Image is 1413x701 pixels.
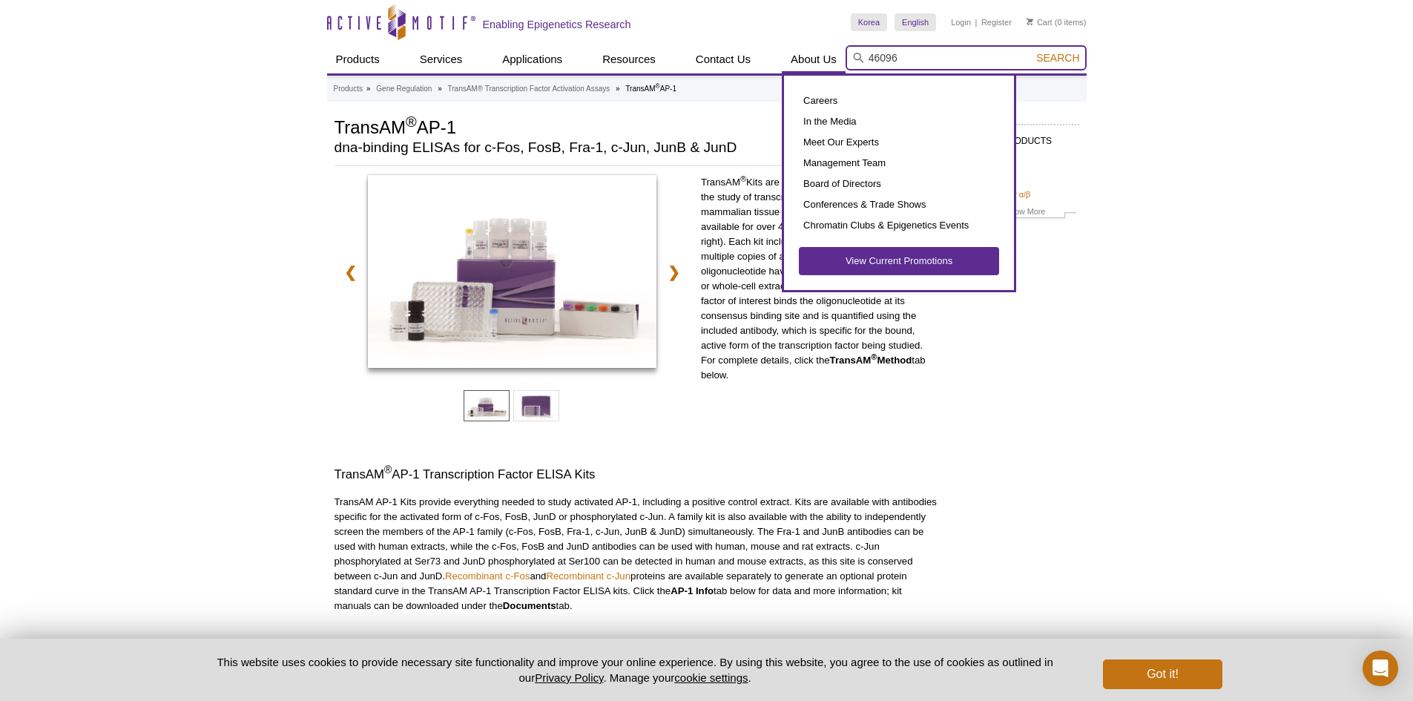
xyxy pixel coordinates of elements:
a: Recombinant c-Fos [445,570,530,582]
a: Privacy Policy [535,671,603,684]
li: (0 items) [1027,13,1087,31]
div: Open Intercom Messenger [1363,651,1398,686]
h3: TransAM AP-1 Transcription Factor ELISA Kits [335,466,938,484]
a: Management Team [799,153,999,174]
button: Search [1032,51,1084,65]
h2: Enabling Epigenetics Research [483,18,631,31]
a: Register [981,17,1012,27]
a: Contact Us [687,45,760,73]
a: Korea [851,13,887,31]
a: English [895,13,936,31]
a: View Current Promotions [799,247,999,275]
sup: ® [656,82,660,90]
p: TransAM AP-1 Kits provide everything needed to study activated AP-1, including a positive control... [335,495,938,613]
a: TransAM® Transcription Factor Activation Assays [448,82,610,96]
a: Applications [493,45,571,73]
a: In the Media [799,111,999,132]
a: Products [334,82,363,96]
a: About Us [782,45,846,73]
li: | [975,13,978,31]
a: Cart [1027,17,1053,27]
img: TransAM AP-1 Kit [368,175,656,368]
a: Board of Directors [799,174,999,194]
a: Products [327,45,389,73]
a: Conferences & Trade Shows [799,194,999,215]
strong: TransAM Method [830,355,912,366]
h1: TransAM AP-1 [335,115,868,137]
button: cookie settings [674,671,748,684]
a: Services [411,45,472,73]
li: » [366,85,371,93]
a: Recombinant c-Jun [546,570,630,582]
h2: dna-binding ELISAs for c-Fos, FosB, Fra-1, c-Jun, JunB & JunD [335,141,868,154]
a: Careers [799,90,999,111]
strong: AP-1 Info [671,585,714,596]
a: Meet Our Experts [799,132,999,153]
sup: ® [384,464,392,476]
a: Chromatin Clubs & Epigenetics Events [799,215,999,236]
li: » [438,85,442,93]
a: ❯ [658,255,690,289]
button: Got it! [1103,659,1222,689]
p: TransAM Kits are DNA-binding ELISAs that facilitate the study of transcription factor activation ... [701,175,938,383]
span: Search [1036,52,1079,64]
sup: ® [871,352,877,361]
li: » [616,85,620,93]
sup: ® [740,174,746,183]
li: TransAM AP-1 [625,85,676,93]
sup: ® [406,113,417,130]
a: Login [951,17,971,27]
a: Gene Regulation [376,82,432,96]
p: This website uses cookies to provide necessary site functionality and improve your online experie... [191,654,1079,685]
a: ❮ [335,255,366,289]
input: Keyword, Cat. No. [846,45,1087,70]
img: Your Cart [1027,18,1033,25]
strong: Documents [503,600,556,611]
a: TransAM AP-1 Kit [368,175,656,372]
a: Resources [593,45,665,73]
